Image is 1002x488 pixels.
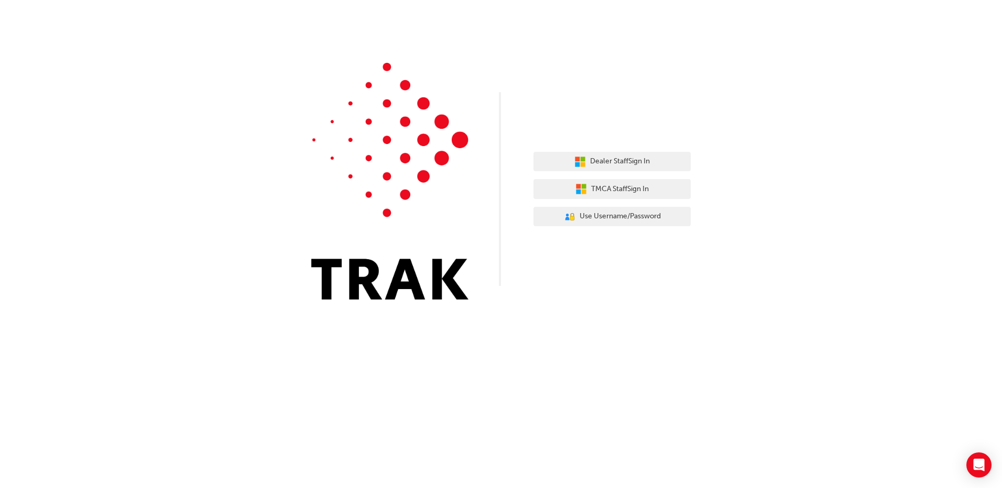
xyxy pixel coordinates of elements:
[533,207,691,227] button: Use Username/Password
[591,183,649,195] span: TMCA Staff Sign In
[533,152,691,172] button: Dealer StaffSign In
[580,210,661,223] span: Use Username/Password
[533,179,691,199] button: TMCA StaffSign In
[311,63,469,300] img: Trak
[590,156,650,168] span: Dealer Staff Sign In
[966,452,992,478] div: Open Intercom Messenger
